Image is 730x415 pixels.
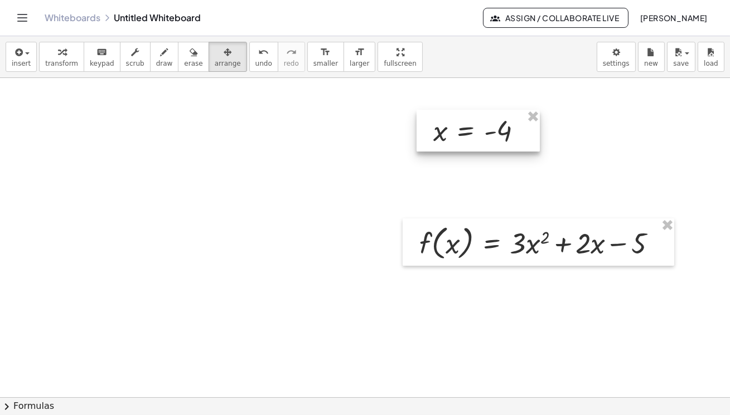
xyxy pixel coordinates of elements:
a: Whiteboards [45,12,100,23]
i: format_size [354,46,365,59]
span: redo [284,60,299,67]
button: fullscreen [378,42,422,72]
span: load [704,60,718,67]
span: erase [184,60,202,67]
button: Assign / Collaborate Live [483,8,629,28]
span: keypad [90,60,114,67]
button: scrub [120,42,151,72]
i: redo [286,46,297,59]
span: scrub [126,60,144,67]
span: save [673,60,689,67]
button: new [638,42,665,72]
button: insert [6,42,37,72]
button: format_sizesmaller [307,42,344,72]
i: keyboard [96,46,107,59]
button: load [698,42,724,72]
span: [PERSON_NAME] [640,13,708,23]
span: Assign / Collaborate Live [492,13,619,23]
button: format_sizelarger [344,42,375,72]
button: save [667,42,695,72]
button: keyboardkeypad [84,42,120,72]
button: [PERSON_NAME] [631,8,717,28]
span: smaller [313,60,338,67]
span: fullscreen [384,60,416,67]
span: draw [156,60,173,67]
span: insert [12,60,31,67]
span: settings [603,60,630,67]
span: undo [255,60,272,67]
i: undo [258,46,269,59]
button: erase [178,42,209,72]
span: transform [45,60,78,67]
button: draw [150,42,179,72]
span: larger [350,60,369,67]
button: settings [597,42,636,72]
button: arrange [209,42,247,72]
button: transform [39,42,84,72]
span: arrange [215,60,241,67]
i: format_size [320,46,331,59]
button: redoredo [278,42,305,72]
span: new [644,60,658,67]
button: Toggle navigation [13,9,31,27]
button: undoundo [249,42,278,72]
